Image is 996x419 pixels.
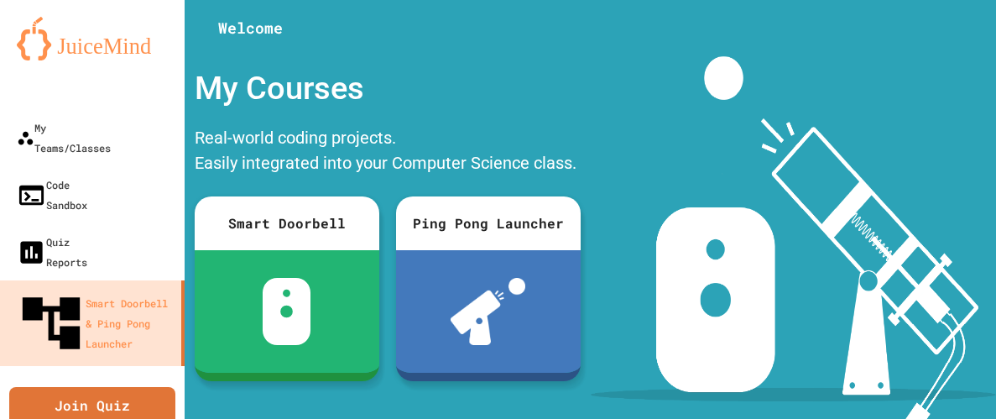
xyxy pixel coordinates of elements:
img: sdb-white.svg [263,278,310,345]
div: Ping Pong Launcher [396,196,581,250]
div: Smart Doorbell [195,196,379,250]
img: ppl-with-ball.png [451,278,525,345]
div: Quiz Reports [17,232,87,272]
img: logo-orange.svg [17,17,168,60]
div: My Teams/Classes [17,118,111,158]
div: Smart Doorbell & Ping Pong Launcher [17,289,175,358]
div: Code Sandbox [17,175,87,215]
div: My Courses [186,56,589,121]
div: Real-world coding projects. Easily integrated into your Computer Science class. [186,121,589,184]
